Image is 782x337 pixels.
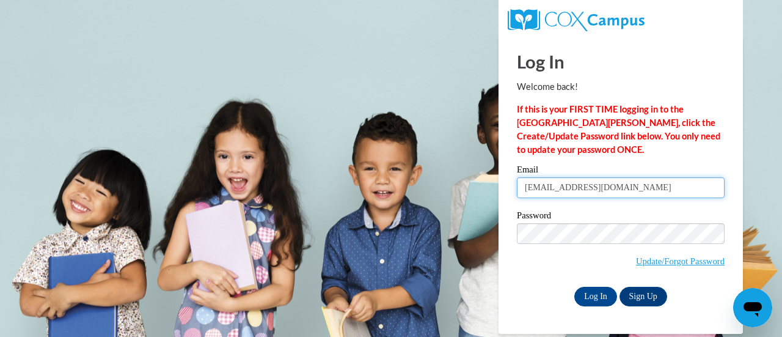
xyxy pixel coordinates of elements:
[517,211,725,223] label: Password
[733,288,772,327] iframe: Button to launch messaging window
[517,165,725,177] label: Email
[508,9,645,31] img: COX Campus
[636,256,725,266] a: Update/Forgot Password
[517,104,720,155] strong: If this is your FIRST TIME logging in to the [GEOGRAPHIC_DATA][PERSON_NAME], click the Create/Upd...
[619,287,667,306] a: Sign Up
[574,287,617,306] input: Log In
[517,49,725,74] h1: Log In
[517,80,725,94] p: Welcome back!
